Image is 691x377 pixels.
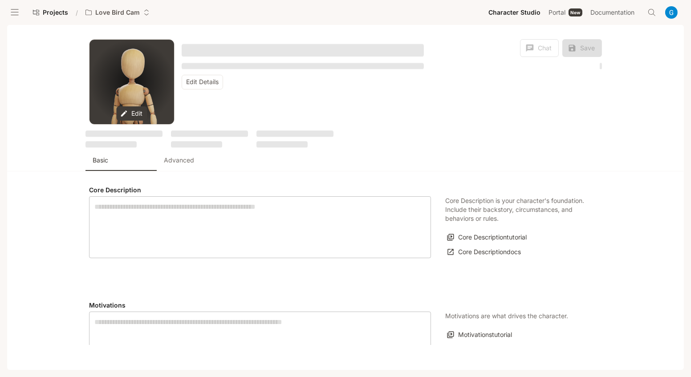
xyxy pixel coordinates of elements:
[164,156,194,165] p: Advanced
[89,40,174,124] button: Open character avatar dialog
[445,196,588,223] p: Core Description is your character's foundation. Include their backstory, circumstances, and beha...
[89,301,431,310] h4: Motivations
[95,9,140,16] p: Love Bird Cam
[445,245,523,259] a: Core Descriptiondocs
[445,342,508,357] a: Motivationsdocs
[182,61,424,71] button: Open character details dialog
[665,6,678,19] img: User avatar
[29,4,72,21] a: Go to projects
[89,196,431,258] div: label
[485,4,544,21] a: Character Studio
[43,9,68,16] span: Projects
[7,4,23,20] button: open drawer
[569,8,582,16] div: New
[445,230,529,245] button: Core Descriptiontutorial
[182,75,223,89] button: Edit Details
[488,7,541,18] span: Character Studio
[89,186,431,195] h4: Core Description
[445,328,514,342] button: Motivationstutorial
[663,4,680,21] button: User avatar
[545,4,586,21] a: PortalNew
[117,106,147,121] button: Edit
[587,4,641,21] a: Documentation
[590,7,634,18] span: Documentation
[89,40,174,124] div: Avatar image
[643,4,661,21] button: Open Command Menu
[182,39,424,61] button: Open character details dialog
[81,4,154,21] button: Open workspace menu
[445,312,568,320] p: Motivations are what drives the character.
[72,8,81,17] div: /
[93,156,108,165] p: Basic
[549,7,565,18] span: Portal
